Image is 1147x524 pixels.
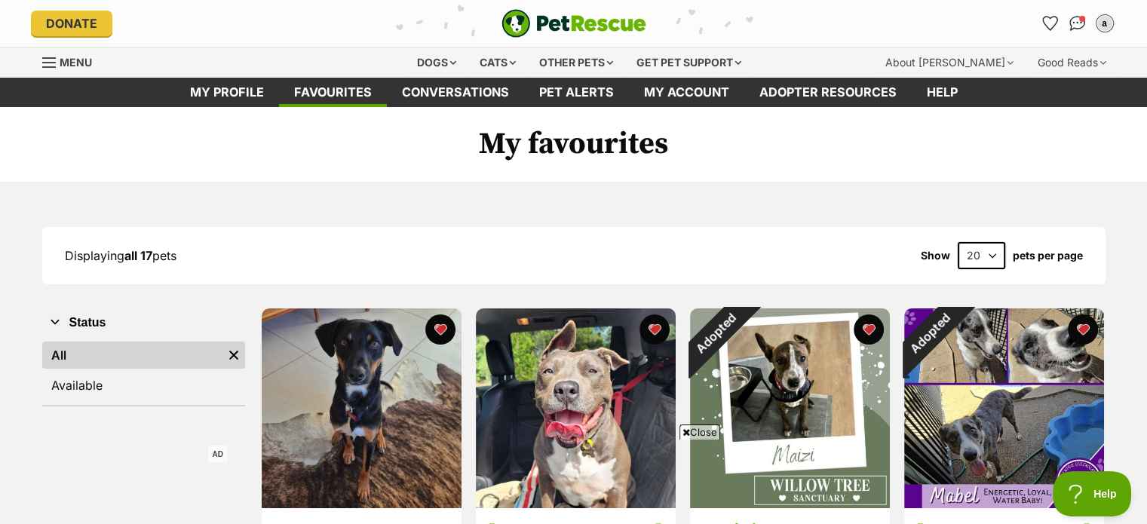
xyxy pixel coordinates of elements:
span: Close [679,424,720,440]
span: Displaying pets [65,248,176,263]
a: Favourites [1038,11,1063,35]
div: Dogs [406,47,467,78]
div: About [PERSON_NAME] [875,47,1024,78]
div: Other pets [529,47,624,78]
div: Cats [469,47,526,78]
button: Status [42,313,245,332]
div: Status [42,339,245,405]
a: Favourites [279,78,387,107]
span: Show [921,250,950,262]
a: Available [42,372,245,399]
a: Help [912,78,973,107]
span: AD [208,446,228,463]
img: Froyo [262,308,462,508]
a: Adopter resources [744,78,912,107]
button: My account [1093,11,1117,35]
div: Adopted [884,289,974,378]
div: Adopted [670,289,759,378]
a: All [42,342,222,369]
a: Conversations [1066,11,1090,35]
a: My account [629,78,744,107]
a: My profile [175,78,279,107]
a: conversations [387,78,524,107]
img: Mabel [904,308,1104,508]
button: favourite [425,314,455,345]
button: favourite [639,314,670,345]
a: Adopted [904,496,1104,511]
button: favourite [1068,314,1098,345]
strong: all 17 [124,248,152,263]
a: Remove filter [222,342,245,369]
label: pets per page [1013,250,1083,262]
iframe: Help Scout Beacon - Open [1053,471,1132,516]
img: Maizi [690,308,890,508]
div: Get pet support [626,47,752,78]
img: Charlie [476,308,676,508]
span: Menu [60,56,92,69]
a: Menu [42,47,103,75]
iframe: Advertisement [573,516,574,516]
ul: Account quick links [1038,11,1117,35]
a: Donate [31,11,112,36]
a: PetRescue [501,9,646,38]
button: favourite [854,314,884,345]
div: Good Reads [1027,47,1117,78]
img: chat-41dd97257d64d25036548639549fe6c8038ab92f7586957e7f3b1b290dea8141.svg [1069,16,1085,31]
div: a [1097,16,1112,31]
img: logo-e224e6f780fb5917bec1dbf3a21bbac754714ae5b6737aabdf751b685950b380.svg [501,9,646,38]
a: Pet alerts [524,78,629,107]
